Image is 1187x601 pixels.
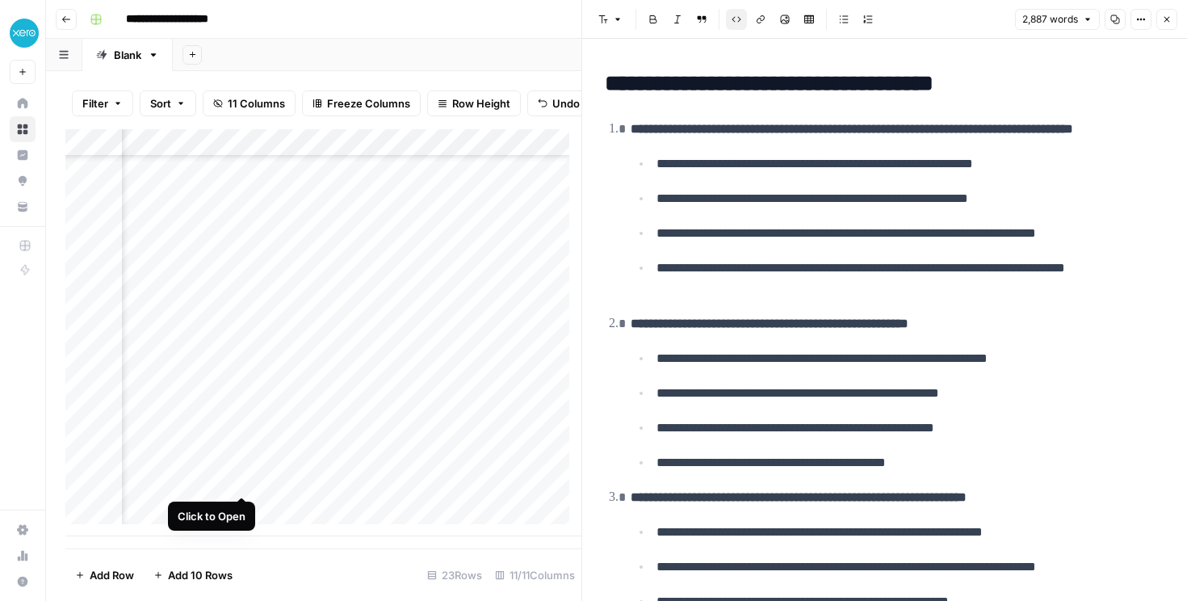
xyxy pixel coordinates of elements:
[452,95,510,111] span: Row Height
[10,142,36,168] a: Insights
[302,90,421,116] button: Freeze Columns
[10,517,36,543] a: Settings
[10,569,36,595] button: Help + Support
[168,567,233,583] span: Add 10 Rows
[10,194,36,220] a: Your Data
[82,39,173,71] a: Blank
[203,90,296,116] button: 11 Columns
[65,562,144,588] button: Add Row
[1015,9,1100,30] button: 2,887 words
[421,562,489,588] div: 23 Rows
[10,116,36,142] a: Browse
[150,95,171,111] span: Sort
[144,562,242,588] button: Add 10 Rows
[10,168,36,194] a: Opportunities
[178,508,245,524] div: Click to Open
[10,543,36,569] a: Usage
[82,95,108,111] span: Filter
[140,90,196,116] button: Sort
[10,13,36,53] button: Workspace: XeroOps
[552,95,580,111] span: Undo
[427,90,521,116] button: Row Height
[527,90,590,116] button: Undo
[327,95,410,111] span: Freeze Columns
[489,562,581,588] div: 11/11 Columns
[114,47,141,63] div: Blank
[10,19,39,48] img: XeroOps Logo
[72,90,133,116] button: Filter
[10,90,36,116] a: Home
[228,95,285,111] span: 11 Columns
[1022,12,1078,27] span: 2,887 words
[90,567,134,583] span: Add Row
